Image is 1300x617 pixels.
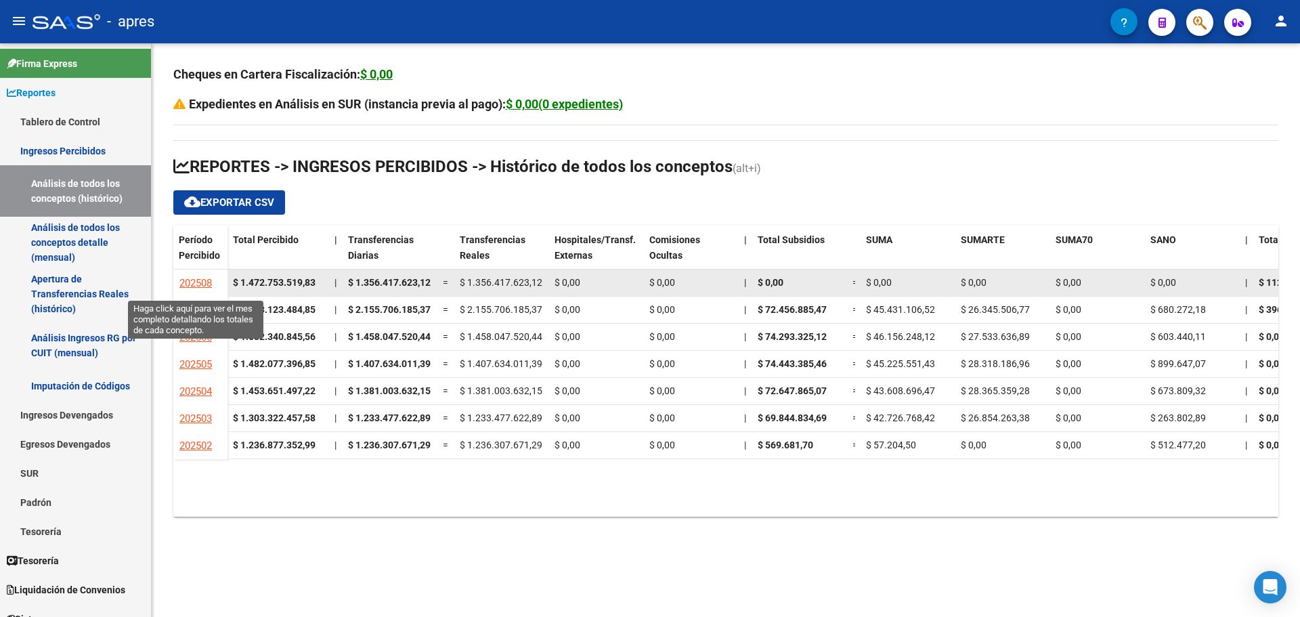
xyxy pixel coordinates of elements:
span: $ 46.156.248,12 [866,331,935,342]
span: $ 74.293.325,12 [758,331,827,342]
span: 202506 [179,331,212,343]
span: | [744,385,746,396]
span: 202505 [179,358,212,370]
span: 202503 [179,412,212,425]
span: | [1245,277,1247,288]
strong: Expedientes en Análisis en SUR (instancia previa al pago): [189,97,623,111]
strong: Cheques en Cartera Fiscalización: [173,67,393,81]
span: = [443,440,448,450]
span: Período Percibido [179,234,220,261]
span: $ 26.345.506,77 [961,304,1030,315]
button: Exportar CSV [173,190,285,215]
span: $ 0,00 [961,277,987,288]
span: = [443,358,448,369]
span: | [1245,234,1248,245]
mat-icon: person [1273,13,1289,29]
span: $ 603.440,11 [1150,331,1206,342]
span: $ 1.236.307.671,29 [460,440,542,450]
strong: $ 1.472.753.519,83 [233,277,316,288]
span: | [334,358,337,369]
span: $ 0,00 [649,440,675,450]
span: $ 1.458.047.520,44 [348,331,431,342]
span: $ 0,00 [649,358,675,369]
span: | [334,304,337,315]
span: | [1245,412,1247,423]
span: $ 0,00 [758,277,783,288]
span: Transferencias Reales [460,234,525,261]
datatable-header-cell: | [329,226,343,282]
span: $ 72.647.865,07 [758,385,827,396]
span: $ 0,00 [1150,277,1176,288]
span: SUMARTE [961,234,1005,245]
span: = [852,277,858,288]
datatable-header-cell: Comisiones Ocultas [644,226,739,282]
span: | [744,331,746,342]
span: Liquidación de Convenios [7,582,125,597]
div: Open Intercom Messenger [1254,571,1286,603]
span: Reportes [7,85,56,100]
strong: $ 1.236.877.352,99 [233,440,316,450]
span: $ 2.155.706.185,37 [460,304,542,315]
span: $ 0,00 [1056,358,1081,369]
span: $ 1.233.477.622,89 [460,412,542,423]
span: $ 1.233.477.622,89 [348,412,431,423]
datatable-header-cell: | [739,226,752,282]
span: = [443,412,448,423]
span: $ 26.854.263,38 [961,412,1030,423]
strong: $ 1.482.077.396,85 [233,358,316,369]
span: $ 74.443.385,46 [758,358,827,369]
span: $ 0,00 [1056,331,1081,342]
span: Total Percibido [233,234,299,245]
span: $ 57.204,50 [866,440,916,450]
span: $ 1.356.417.623,12 [460,277,542,288]
span: $ 28.318.186,96 [961,358,1030,369]
datatable-header-cell: SANO [1145,226,1240,282]
span: $ 569.681,70 [758,440,813,450]
span: 202504 [179,385,212,398]
div: $ 0,00 [360,65,393,84]
span: $ 45.225.551,43 [866,358,935,369]
strong: $ 2.628.123.484,85 [233,304,316,315]
span: $ 899.647,07 [1150,358,1206,369]
span: $ 1.356.417.623,12 [348,277,431,288]
span: = [852,358,858,369]
span: $ 1.381.003.632,15 [460,385,542,396]
span: $ 1.407.634.011,39 [460,358,542,369]
datatable-header-cell: SUMA70 [1050,226,1145,282]
span: = [852,385,858,396]
span: $ 0,00 [555,331,580,342]
span: Transferencias Diarias [348,234,414,261]
span: $ 27.533.636,89 [961,331,1030,342]
datatable-header-cell: SUMARTE [955,226,1050,282]
span: $ 72.456.885,47 [758,304,827,315]
span: | [744,277,746,288]
span: $ 1.407.634.011,39 [348,358,431,369]
span: = [852,412,858,423]
span: $ 680.272,18 [1150,304,1206,315]
span: $ 0,00 [1056,277,1081,288]
span: $ 0,00 [555,304,580,315]
datatable-header-cell: Total Subsidios [752,226,847,282]
span: = [443,331,448,342]
span: | [1245,385,1247,396]
datatable-header-cell: Hospitales/Transf. Externas [549,226,644,282]
span: | [744,412,746,423]
strong: $ 1.532.340.845,56 [233,331,316,342]
span: $ 512.477,20 [1150,440,1206,450]
span: | [334,277,337,288]
span: $ 0,00 [961,440,987,450]
datatable-header-cell: Transferencias Diarias [343,226,437,282]
span: $ 0,00 [1259,331,1284,342]
span: REPORTES -> INGRESOS PERCIBIDOS -> Histórico de todos los conceptos [173,157,733,176]
span: $ 2.155.706.185,37 [348,304,431,315]
span: Exportar CSV [184,196,274,209]
span: | [744,440,746,450]
span: = [852,440,858,450]
span: $ 28.365.359,28 [961,385,1030,396]
span: $ 0,00 [649,385,675,396]
span: - apres [107,7,154,37]
span: $ 1.236.307.671,29 [348,440,431,450]
span: $ 43.608.696,47 [866,385,935,396]
span: $ 1.381.003.632,15 [348,385,431,396]
div: $ 0,00(0 expedientes) [506,95,623,114]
